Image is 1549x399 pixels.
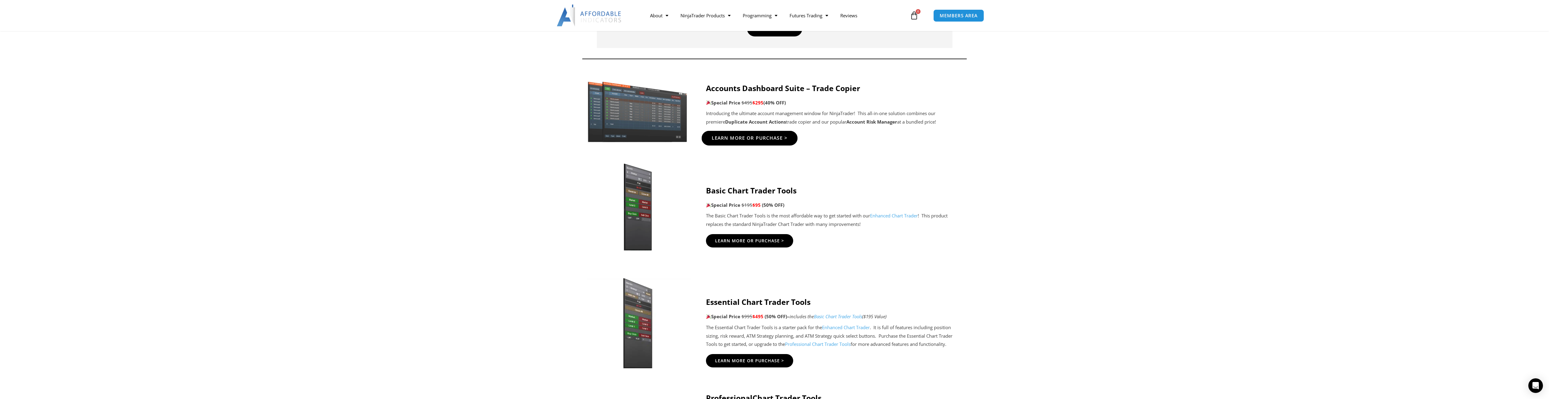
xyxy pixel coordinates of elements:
[765,313,787,319] span: (50% OFF)
[737,9,783,22] a: Programming
[742,202,752,208] span: $195
[790,313,886,319] i: includes the ($195 Value)
[701,131,797,145] a: Learn More Or Purchase >
[706,212,965,229] p: The Basic Chart Trader Tools is the most affordable way to get started with our ! This product re...
[901,7,928,24] a: 0
[822,324,870,330] a: Enhanced Chart Trader
[644,9,908,22] nav: Menu
[706,354,793,367] a: Learn More Or Purchase >
[846,119,897,125] strong: Account Risk Manager
[706,313,740,319] strong: Special Price
[752,313,763,319] span: $495
[762,202,784,208] span: (50% OFF)
[706,234,793,247] a: Learn More Or Purchase >
[585,278,691,369] img: Essential-Chart-Trader-Toolsjpg | Affordable Indicators – NinjaTrader
[585,162,691,253] img: BasicTools | Affordable Indicators – NinjaTrader
[870,213,918,219] a: Enhanced Chart Trader
[715,239,784,243] span: Learn More Or Purchase >
[644,9,674,22] a: About
[783,9,834,22] a: Futures Trading
[752,100,763,106] span: $295
[742,100,752,106] span: $495
[814,313,862,319] a: Basic Chart Trader Tools
[674,9,737,22] a: NinjaTrader Products
[916,9,921,14] span: 0
[706,185,797,196] strong: Basic Chart Trader Tools
[711,136,787,141] span: Learn More Or Purchase >
[706,83,860,93] strong: Accounts Dashboard Suite – Trade Copier
[834,9,863,22] a: Reviews
[706,203,711,207] img: 🎉
[752,202,761,208] span: $95
[763,100,786,106] b: (40% OFF)
[715,359,784,363] span: Learn More Or Purchase >
[706,314,711,319] img: 🎉
[787,313,790,319] span: –
[706,100,711,105] img: 🎉
[706,323,965,349] p: The Essential Chart Trader Tools is a starter pack for the . It is full of features including pos...
[1528,378,1543,393] div: Open Intercom Messenger
[557,5,622,26] img: LogoAI | Affordable Indicators – NinjaTrader
[742,313,752,319] span: $995
[725,119,786,125] strong: Duplicate Account Actions
[940,13,978,18] span: MEMBERS AREA
[706,109,965,126] p: Introducing the ultimate account management window for NinjaTrader! This all-in-one solution comb...
[933,9,984,22] a: MEMBERS AREA
[785,341,851,347] a: Professional Chart Trader Tools
[706,202,740,208] strong: Special Price
[706,100,740,106] strong: Special Price
[706,297,811,307] strong: Essential Chart Trader Tools
[585,79,691,143] img: Screenshot 2024-11-20 151221 | Affordable Indicators – NinjaTrader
